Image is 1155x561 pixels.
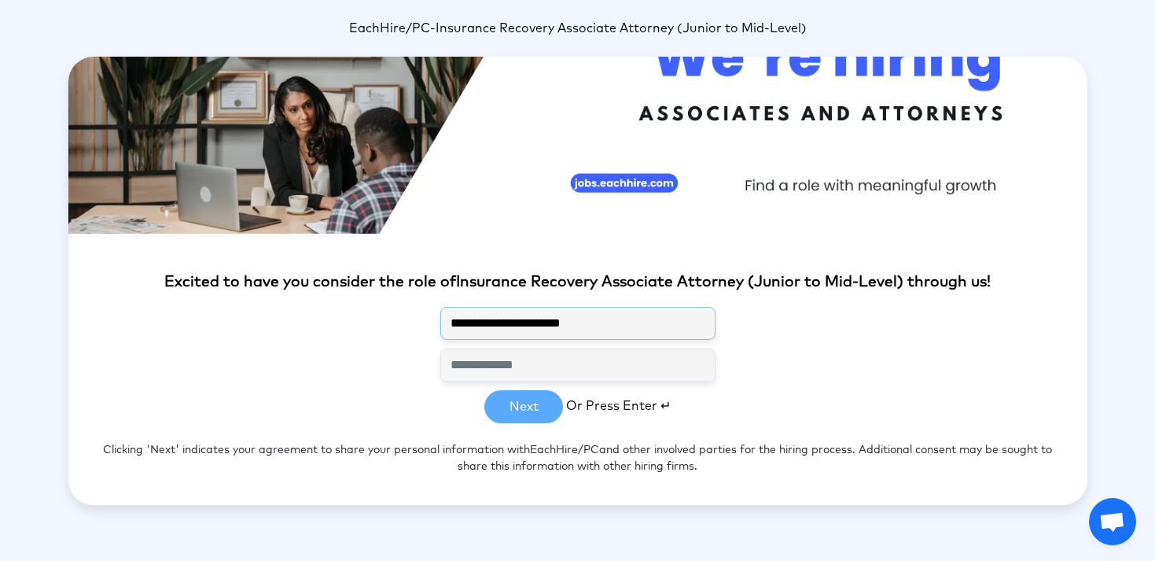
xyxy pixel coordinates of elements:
[68,19,1087,38] p: -
[68,271,1087,294] p: Excited to have you consider the role of
[349,22,430,35] span: EachHire/PC
[436,22,807,35] span: Insurance Recovery Associate Attorney (Junior to Mid-Level)
[456,275,991,290] span: Insurance Recovery Associate Attorney (Junior to Mid-Level) through us!
[566,400,671,412] span: Or Press Enter ↵
[530,445,599,456] span: EachHire/PC
[68,423,1087,494] p: Clicking 'Next' indicates your agreement to share your personal information with and other involv...
[1089,498,1136,545] a: Open chat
